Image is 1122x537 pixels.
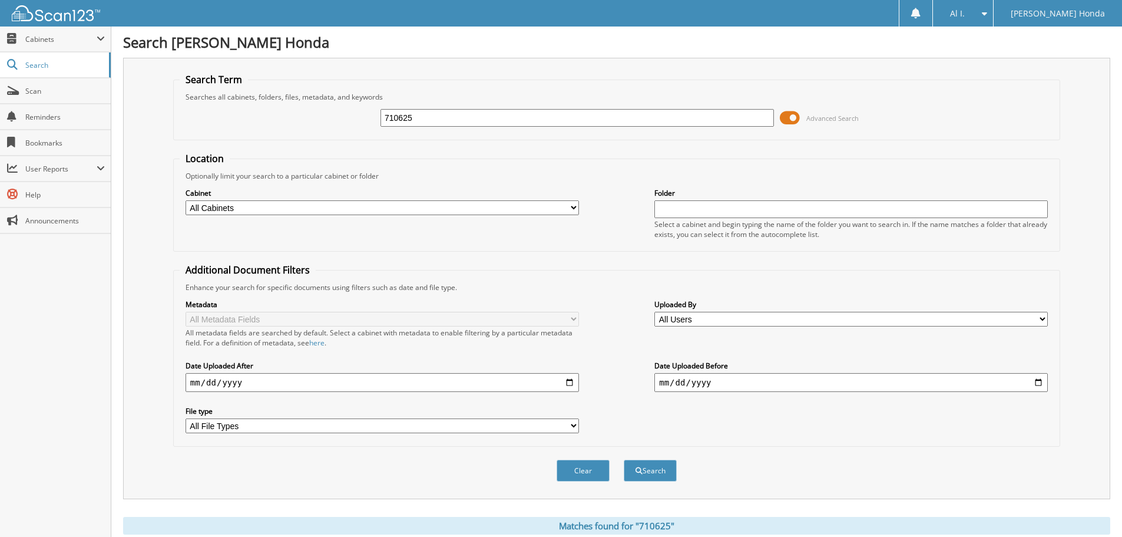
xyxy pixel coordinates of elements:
[25,86,105,96] span: Scan
[186,188,579,198] label: Cabinet
[654,373,1048,392] input: end
[25,34,97,44] span: Cabinets
[654,299,1048,309] label: Uploaded By
[12,5,100,21] img: scan123-logo-white.svg
[25,190,105,200] span: Help
[806,114,859,123] span: Advanced Search
[309,338,325,348] a: here
[25,164,97,174] span: User Reports
[950,10,965,17] span: Al I.
[25,138,105,148] span: Bookmarks
[25,60,103,70] span: Search
[180,152,230,165] legend: Location
[557,460,610,482] button: Clear
[180,92,1054,102] div: Searches all cabinets, folders, files, metadata, and keywords
[186,299,579,309] label: Metadata
[186,373,579,392] input: start
[180,263,316,276] legend: Additional Document Filters
[186,361,579,371] label: Date Uploaded After
[25,216,105,226] span: Announcements
[180,73,248,86] legend: Search Term
[654,188,1048,198] label: Folder
[186,406,579,416] label: File type
[123,32,1110,52] h1: Search [PERSON_NAME] Honda
[25,112,105,122] span: Reminders
[624,460,677,482] button: Search
[1011,10,1105,17] span: [PERSON_NAME] Honda
[180,282,1054,292] div: Enhance your search for specific documents using filters such as date and file type.
[654,219,1048,239] div: Select a cabinet and begin typing the name of the folder you want to search in. If the name match...
[654,361,1048,371] label: Date Uploaded Before
[186,328,579,348] div: All metadata fields are searched by default. Select a cabinet with metadata to enable filtering b...
[180,171,1054,181] div: Optionally limit your search to a particular cabinet or folder
[123,517,1110,535] div: Matches found for "710625"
